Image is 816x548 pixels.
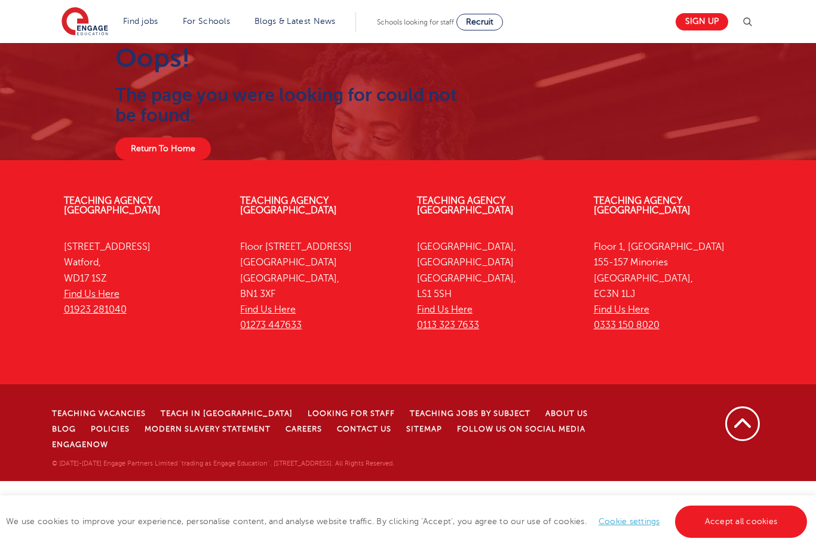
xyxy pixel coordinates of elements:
h2: The page you were looking for could not be found. [115,85,460,125]
a: 01923 281040 [64,304,127,315]
a: Policies [91,425,130,433]
img: Engage Education [62,7,108,37]
a: Find jobs [123,17,158,26]
a: Recruit [456,14,503,30]
a: EngageNow [52,440,108,449]
a: Teaching Vacancies [52,409,146,418]
p: [GEOGRAPHIC_DATA], [GEOGRAPHIC_DATA] [GEOGRAPHIC_DATA], LS1 5SH [417,239,576,333]
a: Looking for staff [308,409,395,418]
a: Find Us Here [417,304,473,315]
a: Sign up [676,13,728,30]
a: Teaching jobs by subject [410,409,530,418]
a: About Us [545,409,588,418]
span: Schools looking for staff [377,18,454,26]
a: For Schools [183,17,230,26]
span: Recruit [466,17,493,26]
h1: Oops! [115,43,460,73]
a: Sitemap [406,425,442,433]
a: Modern Slavery Statement [145,425,271,433]
p: Floor 1, [GEOGRAPHIC_DATA] 155-157 Minories [GEOGRAPHIC_DATA], EC3N 1LJ [594,239,753,333]
a: Teach in [GEOGRAPHIC_DATA] [161,409,293,418]
p: Floor [STREET_ADDRESS] [GEOGRAPHIC_DATA] [GEOGRAPHIC_DATA], BN1 3XF [240,239,399,333]
a: Cookie settings [599,517,660,526]
a: 0113 323 7633 [417,320,479,330]
a: Find Us Here [64,289,119,299]
p: [STREET_ADDRESS] Watford, WD17 1SZ [64,239,223,317]
p: © [DATE]-[DATE] Engage Partners Limited "trading as Engage Education". [STREET_ADDRESS]. All Righ... [52,458,641,469]
a: Return To Home [115,137,211,160]
a: Blog [52,425,76,433]
a: Contact Us [337,425,391,433]
a: Follow us on Social Media [457,425,585,433]
a: Find Us Here [240,304,296,315]
a: 01273 447633 [240,320,302,330]
a: Teaching Agency [GEOGRAPHIC_DATA] [417,195,514,216]
a: Teaching Agency [GEOGRAPHIC_DATA] [594,195,691,216]
a: Find Us Here [594,304,649,315]
a: Teaching Agency [GEOGRAPHIC_DATA] [64,195,161,216]
a: Blogs & Latest News [254,17,336,26]
span: We use cookies to improve your experience, personalise content, and analyse website traffic. By c... [6,517,810,526]
a: 0333 150 8020 [594,320,659,330]
a: Accept all cookies [675,506,808,538]
a: Careers [286,425,322,433]
a: Teaching Agency [GEOGRAPHIC_DATA] [240,195,337,216]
